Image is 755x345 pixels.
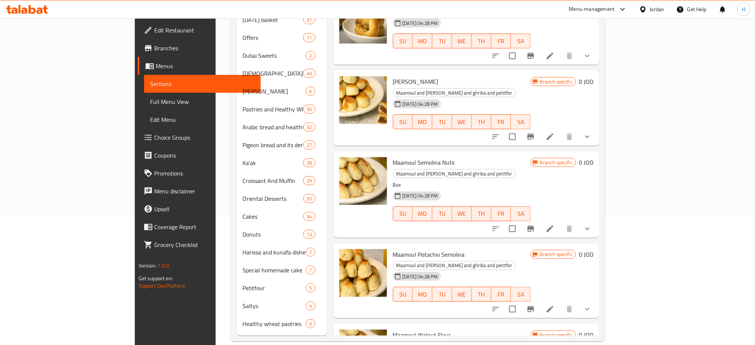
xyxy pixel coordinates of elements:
button: TU [432,287,452,302]
button: show more [578,220,596,238]
span: 27 [304,142,315,149]
div: Nishan Pizza [242,87,306,96]
div: items [306,51,315,60]
span: Upsell [154,205,255,213]
button: show more [578,128,596,146]
span: SA [514,117,528,127]
button: WE [452,114,472,129]
span: Oriental Desserts [242,194,303,203]
span: [PERSON_NAME] [393,76,438,87]
span: SU [396,117,410,127]
span: FR [494,208,508,219]
span: Pastries and Healthy Wheat Pastries [242,105,303,114]
span: MO [416,289,429,300]
div: items [303,15,315,24]
button: Branch-specific-item [522,47,540,65]
div: items [303,194,315,203]
div: Saltys4 [237,297,327,315]
div: items [303,176,315,185]
span: 29 [304,177,315,184]
button: FR [491,34,511,48]
div: Oriental Desserts50 [237,190,327,208]
a: Sections [144,75,261,93]
span: FR [494,117,508,127]
button: SU [393,287,413,302]
span: Harissa and kunafa dishes [242,248,306,257]
span: Maamoul Semolina Nuts [393,157,455,168]
span: TU [435,117,449,127]
div: Lebanese Manakish [242,69,303,78]
button: MO [413,206,432,221]
a: Full Menu View [144,93,261,111]
span: 11 [304,34,315,41]
span: Offers [242,33,303,42]
div: [DATE] basket31 [237,11,327,29]
span: FR [494,36,508,47]
span: WE [455,289,469,300]
span: Sections [150,79,255,88]
span: SU [396,36,410,47]
span: 28 [304,159,315,167]
span: TH [475,117,489,127]
a: Edit menu item [546,132,555,141]
button: SA [511,34,531,48]
button: TH [472,114,492,129]
div: Pastries and Healthy Wheat Pastries50 [237,100,327,118]
span: [DATE] 04:28 PM [400,192,441,199]
span: Edit Restaurant [154,26,255,35]
span: Coupons [154,151,255,160]
span: 13 [304,231,315,238]
div: items [306,266,315,275]
div: Donuts [242,230,303,239]
h6: 0 JOD [579,249,593,260]
a: Edit Restaurant [138,21,261,39]
button: MO [413,287,432,302]
span: [DATE] 04:28 PM [400,101,441,108]
a: Menus [138,57,261,75]
a: Upsell [138,200,261,218]
span: Get support on: [139,273,173,283]
button: WE [452,287,472,302]
h6: 0 JOD [579,330,593,340]
span: SA [514,36,528,47]
a: Support.OpsPlatform [139,281,186,291]
button: TH [472,34,492,48]
span: SA [514,208,528,219]
span: Special homemade cake [242,266,306,275]
span: Branch specific [537,332,575,339]
a: Edit menu item [546,51,555,60]
div: [DEMOGRAPHIC_DATA] Manakish40 [237,64,327,82]
div: items [303,158,315,167]
a: Grocery Checklist [138,236,261,254]
div: Ramadan basket [242,15,303,24]
span: Select to update [505,129,520,145]
div: items [306,301,315,310]
span: Select to update [505,221,520,237]
button: sort-choices [487,128,505,146]
button: SA [511,206,531,221]
span: Maamoul and [PERSON_NAME] and ghriba and petitfor [393,261,516,270]
div: Maamoul and barazek and ghriba and petitfor [393,169,516,178]
button: TU [432,114,452,129]
svg: Show Choices [583,51,592,60]
img: Maamoul Semolina Nuts [339,157,387,205]
span: TH [475,208,489,219]
div: Cakes34 [237,208,327,225]
div: [PERSON_NAME]6 [237,82,327,100]
span: TU [435,289,449,300]
span: Coverage Report [154,222,255,231]
div: Special homemade cake7 [237,261,327,279]
span: H [742,5,745,13]
span: WE [455,36,469,47]
span: 1.0.0 [158,261,169,270]
p: Box [393,180,531,190]
span: Select to update [505,48,520,64]
a: Promotions [138,164,261,182]
div: items [303,123,315,132]
svg: Show Choices [583,305,592,314]
span: TU [435,208,449,219]
button: sort-choices [487,300,505,318]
